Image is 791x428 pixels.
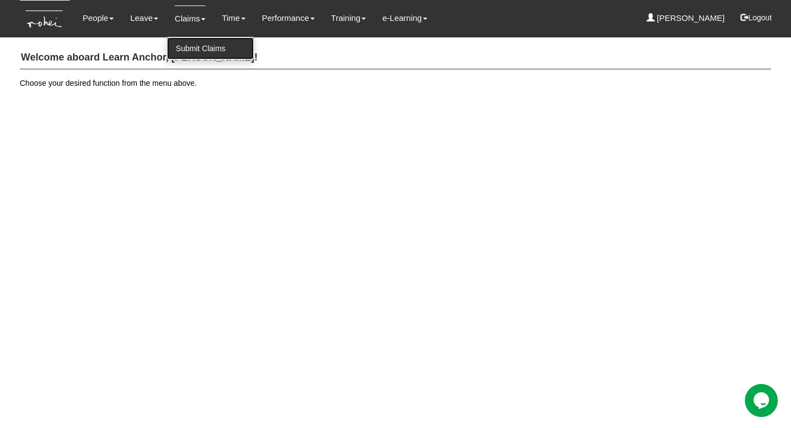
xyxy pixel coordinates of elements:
a: Leave [130,6,158,31]
a: Training [331,6,366,31]
a: People [82,6,114,31]
a: [PERSON_NAME] [647,6,725,31]
button: Logout [733,4,779,31]
h4: Welcome aboard Learn Anchor, [PERSON_NAME]! [20,47,771,69]
img: KTs7HI1dOZG7tu7pUkOpGGQAiEQAiEQAj0IhBB1wtXDg6BEAiBEAiBEAiB4RGIoBtemSRFIRACIRACIRACIdCLQARdL1w5OAR... [20,1,70,37]
a: Submit Claims [167,37,254,59]
a: Performance [262,6,315,31]
a: Time [222,6,246,31]
a: Claims [175,6,205,31]
a: e-Learning [382,6,427,31]
p: Choose your desired function from the menu above. [20,78,771,89]
iframe: chat widget [745,384,780,417]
